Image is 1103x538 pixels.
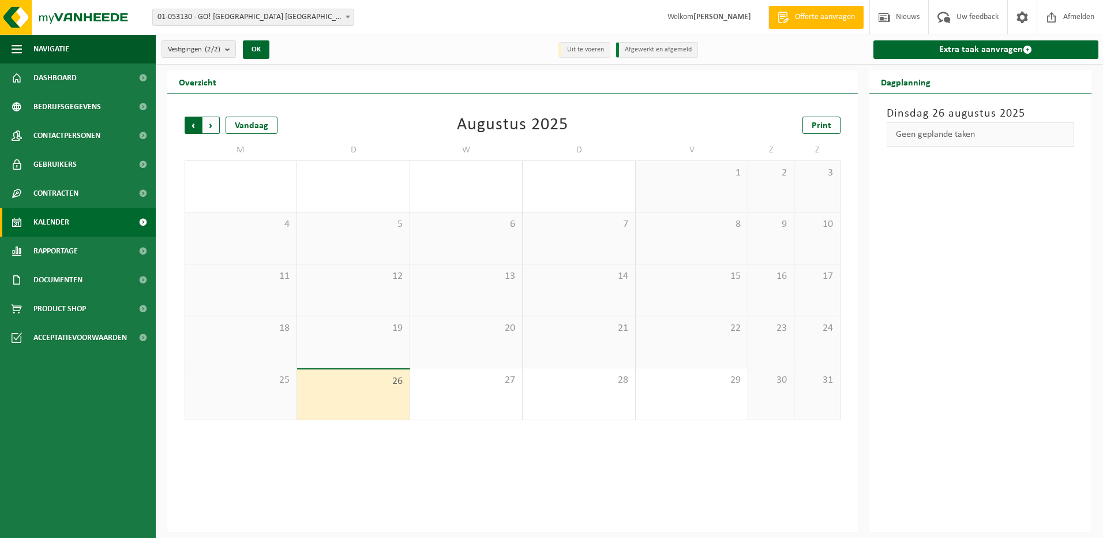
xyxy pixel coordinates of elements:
[303,375,403,388] span: 26
[33,121,100,150] span: Contactpersonen
[616,42,698,58] li: Afgewerkt en afgemeld
[33,92,101,121] span: Bedrijfsgegevens
[33,294,86,323] span: Product Shop
[416,270,516,283] span: 13
[191,270,291,283] span: 11
[528,322,629,335] span: 21
[528,374,629,387] span: 28
[800,270,834,283] span: 17
[641,218,742,231] span: 8
[800,374,834,387] span: 31
[641,322,742,335] span: 22
[416,218,516,231] span: 6
[297,140,410,160] td: D
[754,270,788,283] span: 16
[191,322,291,335] span: 18
[754,322,788,335] span: 23
[162,40,236,58] button: Vestigingen(2/2)
[887,122,1075,147] div: Geen geplande taken
[191,218,291,231] span: 4
[33,150,77,179] span: Gebruikers
[812,121,831,130] span: Print
[33,179,78,208] span: Contracten
[185,140,297,160] td: M
[528,270,629,283] span: 14
[153,9,354,25] span: 01-053130 - GO! ATHENEUM NIEUWPOORT - NIEUWPOORT
[416,322,516,335] span: 20
[457,117,568,134] div: Augustus 2025
[33,35,69,63] span: Navigatie
[869,70,942,93] h2: Dagplanning
[167,70,228,93] h2: Overzicht
[748,140,794,160] td: Z
[792,12,858,23] span: Offerte aanvragen
[641,270,742,283] span: 15
[641,374,742,387] span: 29
[768,6,864,29] a: Offerte aanvragen
[754,218,788,231] span: 9
[794,140,841,160] td: Z
[528,218,629,231] span: 7
[185,117,202,134] span: Vorige
[523,140,635,160] td: D
[558,42,610,58] li: Uit te voeren
[226,117,277,134] div: Vandaag
[191,374,291,387] span: 25
[303,322,403,335] span: 19
[303,270,403,283] span: 12
[754,374,788,387] span: 30
[693,13,751,21] strong: [PERSON_NAME]
[887,105,1075,122] h3: Dinsdag 26 augustus 2025
[168,41,220,58] span: Vestigingen
[33,323,127,352] span: Acceptatievoorwaarden
[33,237,78,266] span: Rapportage
[33,208,69,237] span: Kalender
[636,140,748,160] td: V
[243,40,269,59] button: OK
[33,63,77,92] span: Dashboard
[416,374,516,387] span: 27
[800,167,834,180] span: 3
[754,167,788,180] span: 2
[800,218,834,231] span: 10
[802,117,841,134] a: Print
[152,9,354,26] span: 01-053130 - GO! ATHENEUM NIEUWPOORT - NIEUWPOORT
[410,140,523,160] td: W
[202,117,220,134] span: Volgende
[873,40,1099,59] a: Extra taak aanvragen
[800,322,834,335] span: 24
[641,167,742,180] span: 1
[33,266,82,294] span: Documenten
[205,46,220,53] count: (2/2)
[303,218,403,231] span: 5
